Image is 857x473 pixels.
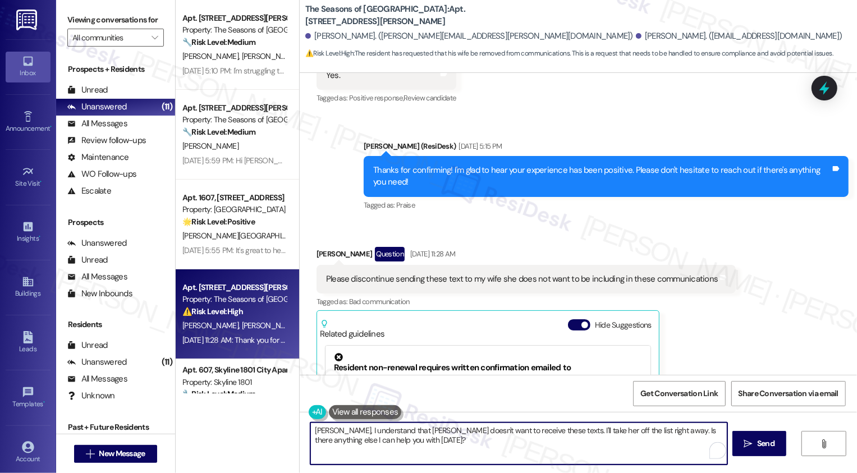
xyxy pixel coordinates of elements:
div: Apt. 607, Skyline 1801 City Apartments [182,364,286,376]
div: All Messages [67,373,127,385]
button: New Message [74,445,157,463]
span: [PERSON_NAME] [182,51,242,61]
div: (11) [159,353,175,371]
div: Property: The Seasons of [GEOGRAPHIC_DATA] [182,24,286,36]
div: [DATE] 5:15 PM [456,140,502,152]
div: Unknown [67,390,115,402]
div: All Messages [67,118,127,130]
input: All communities [72,29,146,47]
strong: 🔧 Risk Level: Medium [182,37,255,47]
div: Maintenance [67,151,129,163]
span: Bad communication [349,297,410,306]
strong: 🔧 Risk Level: Medium [182,389,255,399]
span: : The resident has requested that his wife be removed from communications. This is a request that... [305,48,833,59]
div: Property: [GEOGRAPHIC_DATA] [182,204,286,215]
strong: 🌟 Risk Level: Positive [182,217,255,227]
div: Escalate [67,185,111,197]
button: Send [732,431,787,456]
a: Leads [6,328,51,358]
div: WO Follow-ups [67,168,136,180]
span: • [50,123,52,131]
div: Tagged as: [317,90,456,106]
span: Review candidate [404,93,456,103]
div: [PERSON_NAME] (ResiDesk) [364,140,849,156]
span: Praise [396,200,415,210]
div: [DATE] 5:10 PM: I'm struggling to see the relevance. Would that have an influence on your respons... [182,66,743,76]
span: Share Conversation via email [739,388,838,399]
span: Positive response , [349,93,404,103]
div: Unread [67,339,108,351]
div: [PERSON_NAME] [317,247,736,265]
div: Resident non-renewal requires written confirmation emailed to [EMAIL_ADDRESS][DOMAIN_NAME] – The ... [334,353,642,410]
i:  [86,449,94,458]
div: Apt. 1607, [STREET_ADDRESS] [182,192,286,204]
div: [PERSON_NAME]. ([PERSON_NAME][EMAIL_ADDRESS][PERSON_NAME][DOMAIN_NAME]) [305,30,633,42]
div: Unanswered [67,356,127,368]
a: Inbox [6,52,51,82]
span: [PERSON_NAME] [182,320,242,330]
button: Get Conversation Link [633,381,725,406]
span: Send [757,438,774,449]
div: Thanks for confirming! I'm glad to hear your experience has been positive. Please don't hesitate ... [373,164,831,189]
div: (11) [159,98,175,116]
div: Tagged as: [364,197,849,213]
i:  [744,439,753,448]
span: • [43,398,45,406]
strong: ⚠️ Risk Level: High [305,49,354,58]
div: Review follow-ups [67,135,146,146]
span: [PERSON_NAME] [241,320,297,330]
span: • [40,178,42,186]
span: [PERSON_NAME][GEOGRAPHIC_DATA] [182,231,310,241]
div: Unanswered [67,237,127,249]
div: [PERSON_NAME]. ([EMAIL_ADDRESS][DOMAIN_NAME]) [636,30,842,42]
div: Unanswered [67,101,127,113]
div: [DATE] 11:28 AM [407,248,455,260]
div: Question [375,247,405,261]
div: Unread [67,254,108,266]
div: Prospects [56,217,175,228]
label: Hide Suggestions [595,319,652,331]
a: Buildings [6,272,51,302]
label: Viewing conversations for [67,11,164,29]
span: • [39,233,40,241]
div: Apt. [STREET_ADDRESS][PERSON_NAME] [182,102,286,114]
div: Yes. [326,70,340,81]
div: Unread [67,84,108,96]
div: Apt. [STREET_ADDRESS][PERSON_NAME] [182,282,286,293]
strong: ⚠️ Risk Level: High [182,306,243,316]
span: [PERSON_NAME] [241,51,301,61]
a: Templates • [6,383,51,413]
span: Get Conversation Link [640,388,718,399]
div: Related guidelines [320,319,385,340]
i:  [820,439,828,448]
div: Please discontinue sending these text to my wife she does not want to be including in these commu... [326,273,718,285]
div: Past + Future Residents [56,421,175,433]
img: ResiDesk Logo [16,10,39,30]
div: Property: Skyline 1801 [182,376,286,388]
div: Property: The Seasons of [GEOGRAPHIC_DATA] [182,293,286,305]
div: Residents [56,319,175,330]
span: [PERSON_NAME] [182,141,239,151]
a: Insights • [6,217,51,247]
span: New Message [99,448,145,460]
button: Share Conversation via email [731,381,846,406]
textarea: To enrich screen reader interactions, please activate Accessibility in Grammarly extension settings [310,423,727,465]
div: Tagged as: [317,293,736,310]
strong: 🔧 Risk Level: Medium [182,127,255,137]
a: Account [6,438,51,468]
a: Site Visit • [6,162,51,192]
div: Prospects + Residents [56,63,175,75]
div: Apt. [STREET_ADDRESS][PERSON_NAME] [182,12,286,24]
i:  [152,33,158,42]
div: New Inbounds [67,288,132,300]
div: Property: The Seasons of [GEOGRAPHIC_DATA] [182,114,286,126]
b: The Seasons of [GEOGRAPHIC_DATA]: Apt. [STREET_ADDRESS][PERSON_NAME] [305,3,530,27]
div: All Messages [67,271,127,283]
